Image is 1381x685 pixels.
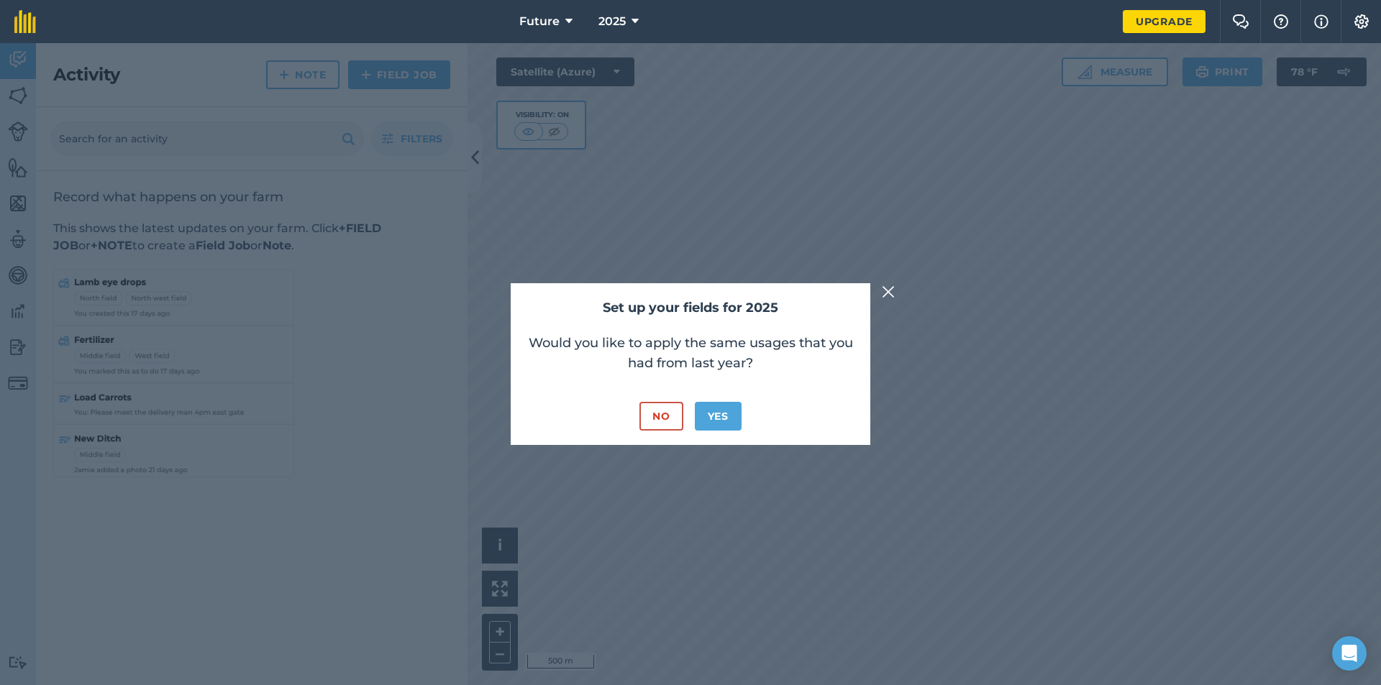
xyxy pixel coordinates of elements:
img: svg+xml;base64,PHN2ZyB4bWxucz0iaHR0cDovL3d3dy53My5vcmcvMjAwMC9zdmciIHdpZHRoPSIxNyIgaGVpZ2h0PSIxNy... [1314,13,1328,30]
img: A cog icon [1353,14,1370,29]
span: Future [519,13,560,30]
a: Upgrade [1123,10,1205,33]
button: Yes [695,402,742,431]
p: Would you like to apply the same usages that you had from last year? [525,333,856,373]
button: No [639,402,683,431]
span: 2025 [598,13,626,30]
img: A question mark icon [1272,14,1290,29]
h2: Set up your fields for 2025 [525,298,856,318]
img: Two speech bubbles overlapping with the left bubble in the forefront [1232,14,1249,29]
div: Open Intercom Messenger [1332,636,1367,671]
img: fieldmargin Logo [14,10,36,33]
img: svg+xml;base64,PHN2ZyB4bWxucz0iaHR0cDovL3d3dy53My5vcmcvMjAwMC9zdmciIHdpZHRoPSIyMiIgaGVpZ2h0PSIzMC... [882,283,895,300]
